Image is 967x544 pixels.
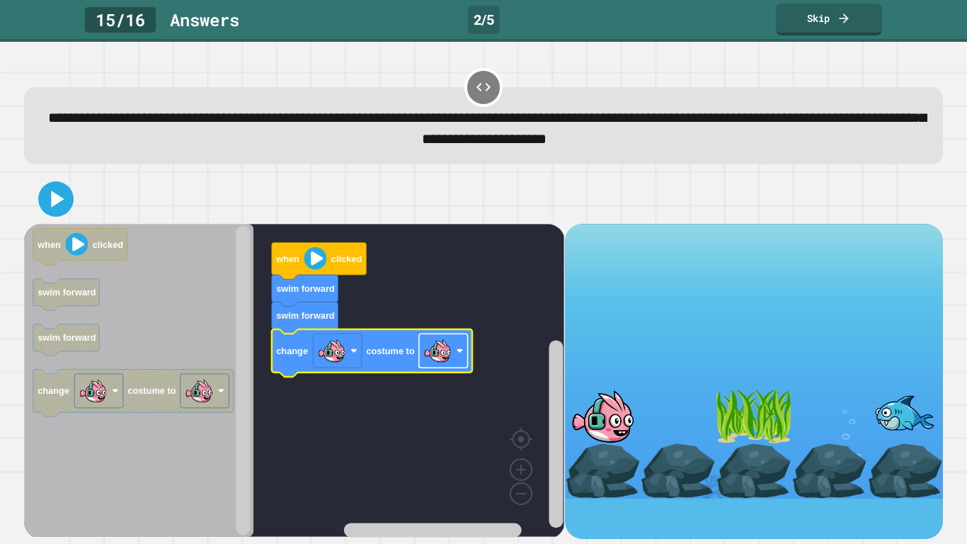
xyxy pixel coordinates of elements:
[275,254,299,264] text: when
[776,4,882,35] a: Skip
[38,385,69,396] text: change
[276,346,308,356] text: change
[367,346,415,356] text: costume to
[276,283,335,294] text: swim forward
[128,385,176,396] text: costume to
[85,7,156,33] div: 15 / 16
[38,332,96,343] text: swim forward
[37,239,61,250] text: when
[38,287,96,297] text: swim forward
[331,254,362,264] text: clicked
[93,239,123,250] text: clicked
[276,310,335,321] text: swim forward
[468,6,500,34] div: 2 / 5
[24,224,564,539] div: Blockly Workspace
[170,7,239,33] div: Answer s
